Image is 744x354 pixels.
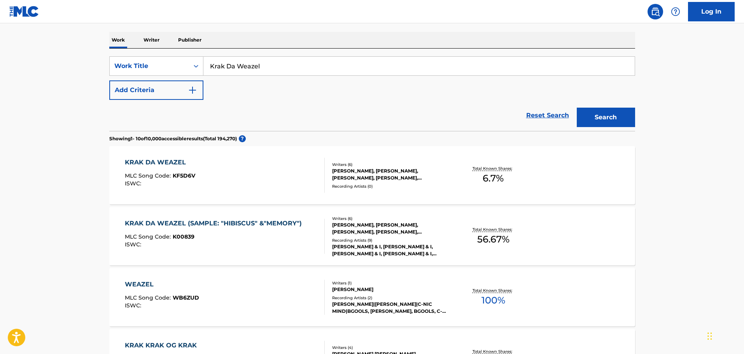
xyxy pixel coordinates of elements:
[332,243,450,257] div: [PERSON_NAME] & I, [PERSON_NAME] & I, [PERSON_NAME] & I, [PERSON_NAME] & I, [PERSON_NAME] & I
[125,158,195,167] div: KRAK DA WEAZEL
[473,288,514,293] p: Total Known Shares:
[473,166,514,171] p: Total Known Shares:
[332,162,450,167] div: Writers ( 6 )
[125,280,199,289] div: WEAZEL
[648,4,663,19] a: Public Search
[332,280,450,286] div: Writers ( 1 )
[707,324,712,348] div: Drag
[109,56,635,131] form: Search Form
[332,345,450,351] div: Writers ( 4 )
[125,233,173,240] span: MLC Song Code :
[109,146,635,204] a: KRAK DA WEAZELMLC Song Code:KF5D6VISWC:Writers (6)[PERSON_NAME], [PERSON_NAME], [PERSON_NAME], [P...
[109,80,203,100] button: Add Criteria
[109,135,237,142] p: Showing 1 - 10 of 10,000 accessible results (Total 194,270 )
[125,219,306,228] div: KRAK DA WEAZEL (SAMPLE: "HIBISCUS" &"MEMORY")
[114,61,184,71] div: Work Title
[125,241,143,248] span: ISWC :
[473,227,514,232] p: Total Known Shares:
[125,294,173,301] span: MLC Song Code :
[125,172,173,179] span: MLC Song Code :
[577,108,635,127] button: Search
[125,180,143,187] span: ISWC :
[332,216,450,221] div: Writers ( 6 )
[109,207,635,265] a: KRAK DA WEAZEL (SAMPLE: "HIBISCUS" &"MEMORY")MLC Song Code:K00839ISWC:Writers (6)[PERSON_NAME], [...
[125,341,201,350] div: KRAK KRAK OG KRAK
[671,7,680,16] img: help
[483,171,504,185] span: 6.7 %
[141,32,162,48] p: Writer
[173,172,195,179] span: KF5D6V
[332,286,450,293] div: [PERSON_NAME]
[332,237,450,243] div: Recording Artists ( 9 )
[688,2,735,21] a: Log In
[239,135,246,142] span: ?
[188,85,197,95] img: 9d2ae6d4665cec9f34b9.svg
[481,293,505,307] span: 100 %
[173,294,199,301] span: WB6ZUD
[125,302,143,309] span: ISWC :
[109,32,127,48] p: Work
[332,301,450,315] div: [PERSON_NAME]|[PERSON_NAME]|C-NIC MIND|BGOOLS, [PERSON_NAME], BGOOLS, C-NIC MIND, [PERSON_NAME]
[477,232,509,246] span: 56.67 %
[332,183,450,189] div: Recording Artists ( 0 )
[332,221,450,235] div: [PERSON_NAME], [PERSON_NAME], [PERSON_NAME], [PERSON_NAME], [PERSON_NAME], [PERSON_NAME]
[705,317,744,354] iframe: Chat Widget
[9,6,39,17] img: MLC Logo
[651,7,660,16] img: search
[522,107,573,124] a: Reset Search
[668,4,683,19] div: Help
[332,167,450,181] div: [PERSON_NAME], [PERSON_NAME], [PERSON_NAME], [PERSON_NAME], [PERSON_NAME], [PERSON_NAME]
[173,233,194,240] span: K00839
[332,295,450,301] div: Recording Artists ( 2 )
[109,268,635,326] a: WEAZELMLC Song Code:WB6ZUDISWC:Writers (1)[PERSON_NAME]Recording Artists (2)[PERSON_NAME]|[PERSON...
[176,32,204,48] p: Publisher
